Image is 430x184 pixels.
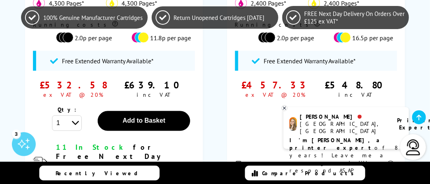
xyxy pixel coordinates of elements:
[98,111,190,131] button: Add to Basket
[289,137,382,151] b: I'm [PERSON_NAME], a printer expert
[33,32,112,43] li: 2.0p per page
[289,137,403,174] p: of 8 years! Leave me a message and I'll respond ASAP
[305,10,405,25] span: FREE Next Day Delivery On Orders Over £125 ex VAT*
[43,14,144,22] span: 100% Genuine Manufacturer Cartridges
[56,143,127,152] span: 11 In Stock
[262,170,358,177] span: Compare Products
[39,166,160,180] a: Recently Viewed
[300,120,387,135] div: [GEOGRAPHIC_DATA], [GEOGRAPHIC_DATA]
[58,106,76,114] span: Qty:
[339,91,375,98] div: inc VAT
[123,117,166,124] span: Add to Basket
[112,32,191,43] li: 11.8p per page
[405,139,421,155] img: user-headset-light.svg
[235,32,314,43] li: 2.0p per page
[245,166,365,180] a: Compare Products
[56,143,165,170] span: for Free Next Day Delivery*
[325,79,388,91] div: £548.80
[137,91,173,98] div: inc VAT
[56,170,146,177] span: Recently Viewed
[300,113,387,120] div: [PERSON_NAME]
[40,79,107,91] div: £532.58
[289,117,297,131] img: amy-livechat.png
[241,79,309,91] div: £457.33
[56,143,195,184] div: modal_delivery
[245,91,305,98] div: ex VAT @ 20%
[62,57,154,65] span: Free Extended Warranty Available*
[12,129,21,138] div: 3
[124,79,185,91] div: £639.10
[264,57,356,65] span: Free Extended Warranty Available*
[43,91,103,98] div: ex VAT @ 20%
[174,14,274,22] span: Return Unopened Cartridges [DATE]
[314,32,393,43] li: 16.5p per page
